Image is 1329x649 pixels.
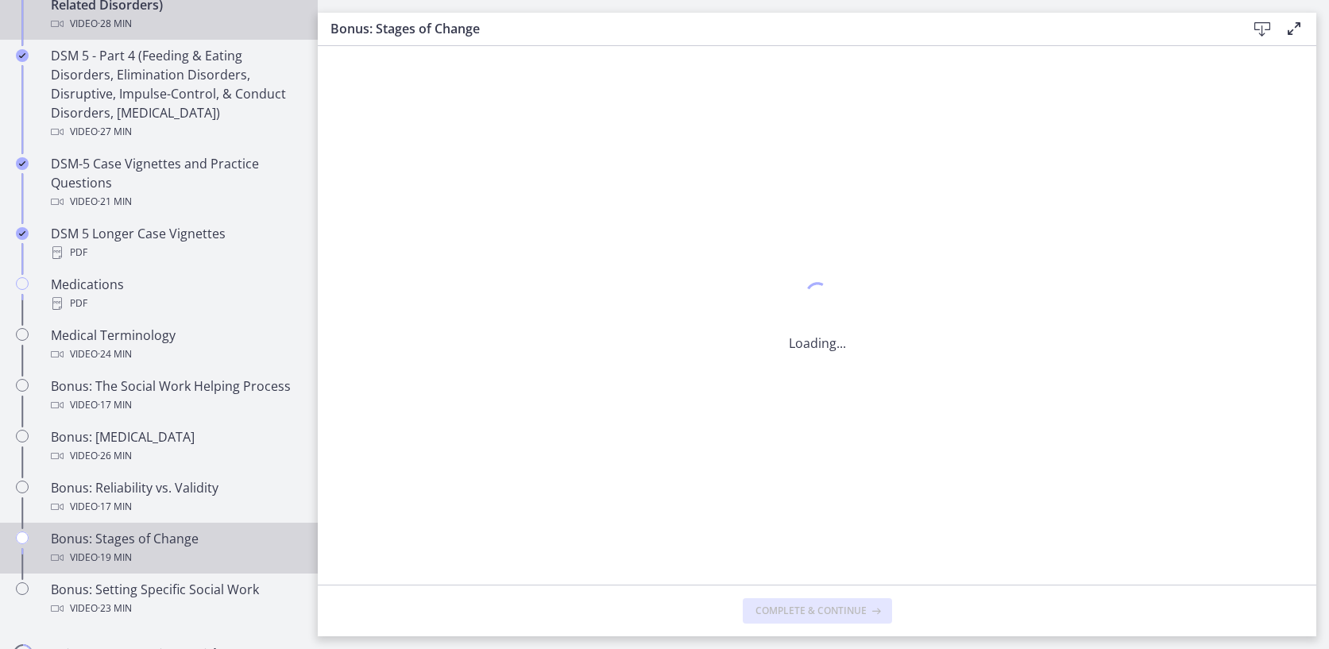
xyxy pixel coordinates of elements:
span: · 27 min [98,122,132,141]
div: Video [51,345,299,364]
div: 1 [789,278,846,315]
div: Video [51,599,299,618]
div: Video [51,396,299,415]
div: Video [51,548,299,567]
span: · 21 min [98,192,132,211]
span: · 26 min [98,446,132,466]
div: Medications [51,275,299,313]
h3: Bonus: Stages of Change [330,19,1221,38]
div: Video [51,192,299,211]
div: Video [51,122,299,141]
div: PDF [51,243,299,262]
div: Bonus: Setting Specific Social Work [51,580,299,618]
span: · 23 min [98,599,132,618]
div: DSM-5 Case Vignettes and Practice Questions [51,154,299,211]
div: Video [51,446,299,466]
span: · 24 min [98,345,132,364]
p: Loading... [789,334,846,353]
span: · 17 min [98,497,132,516]
div: Bonus: The Social Work Helping Process [51,377,299,415]
i: Completed [16,157,29,170]
i: Completed [16,227,29,240]
span: · 28 min [98,14,132,33]
div: Bonus: Stages of Change [51,529,299,567]
span: Complete & continue [755,605,867,617]
div: Medical Terminology [51,326,299,364]
div: Bonus: Reliability vs. Validity [51,478,299,516]
div: Video [51,14,299,33]
span: · 19 min [98,548,132,567]
i: Completed [16,49,29,62]
div: DSM 5 Longer Case Vignettes [51,224,299,262]
button: Complete & continue [743,598,892,624]
div: PDF [51,294,299,313]
div: Bonus: [MEDICAL_DATA] [51,427,299,466]
div: Video [51,497,299,516]
span: · 17 min [98,396,132,415]
div: DSM 5 - Part 4 (Feeding & Eating Disorders, Elimination Disorders, Disruptive, Impulse-Control, &... [51,46,299,141]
